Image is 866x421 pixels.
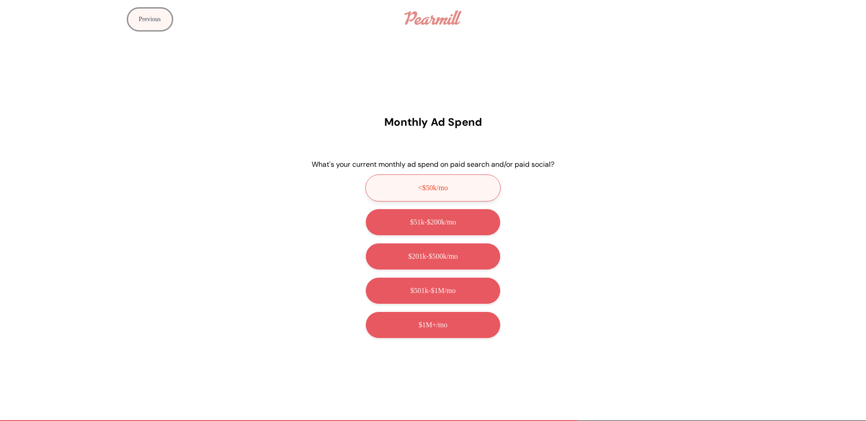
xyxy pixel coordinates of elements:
p: $501k-$1M/mo [410,287,456,295]
p: $1M+/mo [419,321,447,329]
button: $201k-$500k/mo [365,243,501,270]
img: Logo [405,10,461,25]
p: <$50k/mo [418,184,448,192]
p: $201k-$500k/mo [408,252,458,261]
p: $51k-$200k/mo [410,218,456,226]
button: $1M+/mo [365,311,501,339]
h2: Monthly Ad Spend [384,115,482,129]
button: $501k-$1M/mo [365,277,501,304]
a: Logo [400,6,465,29]
button: <$50k/mo [365,174,501,201]
button: $51k-$200k/mo [365,209,501,236]
p: What's your current monthly ad spend on paid search and/or paid social? [312,160,554,169]
button: Previous [127,7,173,32]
